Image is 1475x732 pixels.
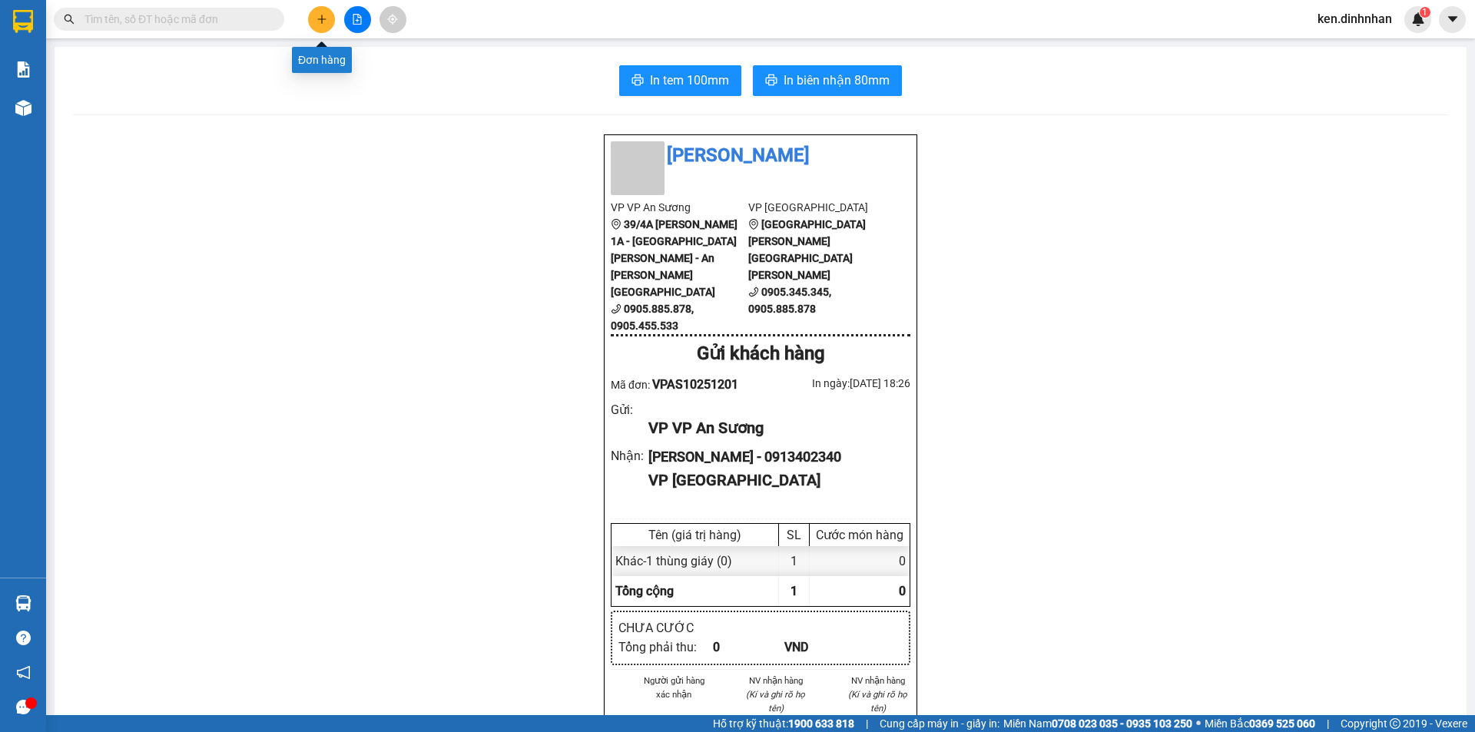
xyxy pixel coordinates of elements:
div: 0 [713,638,784,657]
div: Cước món hàng [814,528,906,542]
div: [PERSON_NAME] - 0913402340 [648,446,898,468]
span: In biên nhận 80mm [784,71,890,90]
button: printerIn tem 100mm [619,65,741,96]
span: copyright [1390,718,1400,729]
button: aim [380,6,406,33]
strong: 1900 633 818 [788,717,854,730]
button: plus [308,6,335,33]
span: environment [611,219,621,230]
input: Tìm tên, số ĐT hoặc mã đơn [85,11,266,28]
div: Mã đơn: [611,375,761,394]
i: (Kí và ghi rõ họ tên) [746,689,805,714]
span: Miền Bắc [1205,715,1315,732]
span: phone [611,303,621,314]
span: plus [317,14,327,25]
span: notification [16,665,31,680]
span: printer [765,74,777,88]
span: environment [748,219,759,230]
div: Gửi : [611,400,648,419]
div: Gửi khách hàng [611,340,910,369]
b: 0905.885.878, 0905.455.533 [611,303,694,332]
span: ken.dinhnhan [1305,9,1404,28]
span: 1 [791,584,797,598]
img: solution-icon [15,61,31,78]
span: Hỗ trợ kỹ thuật: [713,715,854,732]
span: Tổng cộng [615,584,674,598]
span: Khác - 1 thùng giáy (0) [615,554,732,568]
li: VP VP An Sương [611,199,748,216]
div: In ngày: [DATE] 18:26 [761,375,910,392]
span: aim [387,14,398,25]
span: phone [748,287,759,297]
b: 39/4A [PERSON_NAME] 1A - [GEOGRAPHIC_DATA][PERSON_NAME] - An [PERSON_NAME][GEOGRAPHIC_DATA] [611,218,737,298]
span: ⚪️ [1196,720,1201,727]
strong: 0708 023 035 - 0935 103 250 [1052,717,1192,730]
span: printer [631,74,644,88]
button: file-add [344,6,371,33]
li: [PERSON_NAME] [611,141,910,171]
div: SL [783,528,805,542]
span: caret-down [1446,12,1460,26]
span: | [866,715,868,732]
b: 0905.345.345, 0905.885.878 [748,286,831,315]
span: VPAS10251201 [652,377,738,392]
li: Người gửi hàng xác nhận [641,674,707,701]
strong: 0369 525 060 [1249,717,1315,730]
div: Tên (giá trị hàng) [615,528,774,542]
span: In tem 100mm [650,71,729,90]
span: Cung cấp máy in - giấy in: [880,715,999,732]
img: logo-vxr [13,10,33,33]
div: VND [784,638,856,657]
li: NV nhận hàng [845,674,910,687]
span: search [64,14,75,25]
div: 1 [779,546,810,576]
button: caret-down [1439,6,1466,33]
span: 0 [899,584,906,598]
div: Nhận : [611,446,648,465]
span: file-add [352,14,363,25]
div: Tổng phải thu : [618,638,713,657]
img: warehouse-icon [15,100,31,116]
span: | [1327,715,1329,732]
img: warehouse-icon [15,595,31,611]
button: printerIn biên nhận 80mm [753,65,902,96]
div: CHƯA CƯỚC [618,618,713,638]
img: icon-new-feature [1411,12,1425,26]
span: message [16,700,31,714]
li: NV nhận hàng [744,674,809,687]
div: VP [GEOGRAPHIC_DATA] [648,469,898,492]
b: [GEOGRAPHIC_DATA][PERSON_NAME][GEOGRAPHIC_DATA][PERSON_NAME] [748,218,866,281]
i: (Kí và ghi rõ họ tên) [848,689,907,714]
sup: 1 [1420,7,1430,18]
div: VP VP An Sương [648,416,898,440]
li: VP [GEOGRAPHIC_DATA] [748,199,886,216]
span: question-circle [16,631,31,645]
span: 1 [1422,7,1427,18]
span: Miền Nam [1003,715,1192,732]
div: 0 [810,546,910,576]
